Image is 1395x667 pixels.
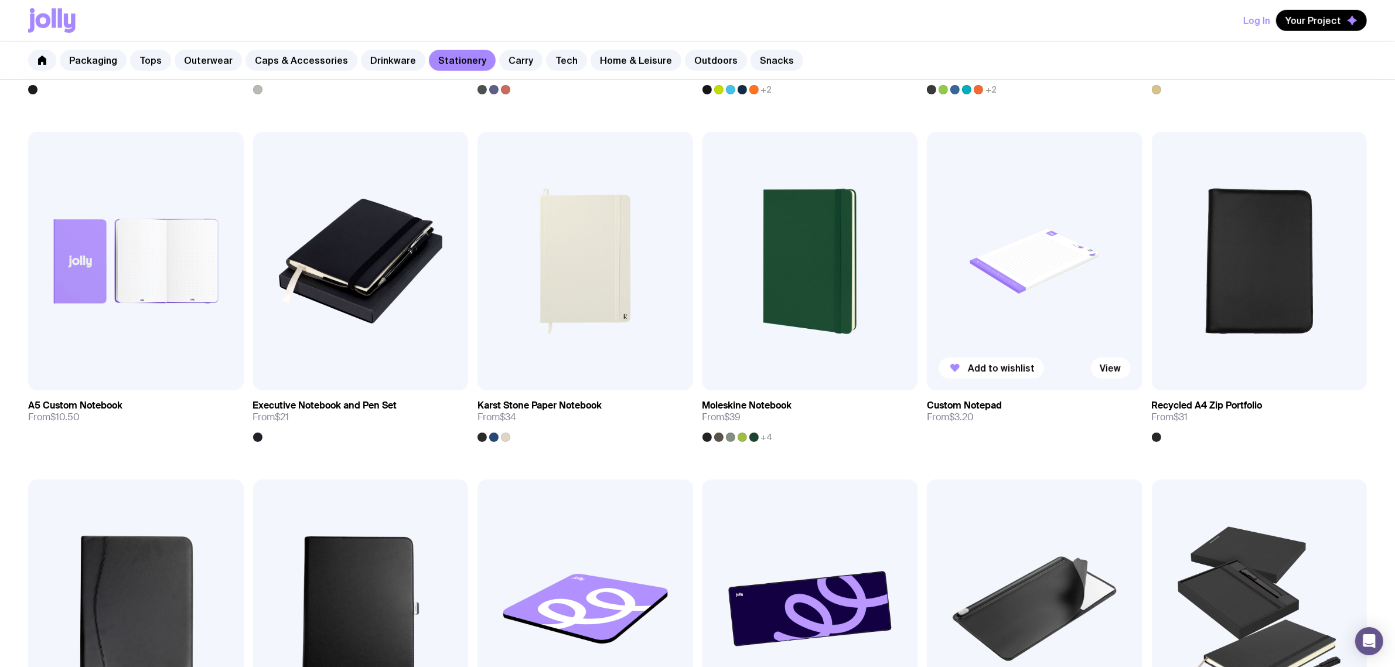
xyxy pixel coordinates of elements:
span: From [253,411,289,423]
a: Packaging [60,50,127,71]
a: Tops [130,50,171,71]
h3: Executive Notebook and Pen Set [253,400,397,411]
a: Drinkware [361,50,425,71]
span: From [1152,411,1188,423]
span: $31 [1174,411,1188,423]
span: From [927,411,974,423]
a: Carry [499,50,543,71]
h3: Moleskine Notebook [702,400,792,411]
span: $3.20 [949,411,974,423]
a: Recycled A4 Zip PortfolioFrom$31 [1152,390,1367,442]
span: From [28,411,80,423]
span: Your Project [1285,15,1341,26]
a: A5 Custom NotebookFrom$10.50 [28,390,244,433]
div: Open Intercom Messenger [1355,627,1383,655]
a: View [1091,358,1131,379]
a: Snacks [751,50,803,71]
a: Home & Leisure [591,50,681,71]
a: Stationery [429,50,496,71]
h3: A5 Custom Notebook [28,400,122,411]
a: Tech [546,50,587,71]
button: Log In [1243,10,1270,31]
a: Executive Notebook and Pen SetFrom$21 [253,390,469,442]
span: +2 [761,85,772,94]
span: $10.50 [50,411,80,423]
span: Add to wishlist [968,362,1035,374]
a: Karst Stone Paper NotebookFrom$34 [477,390,693,442]
span: $21 [275,411,289,423]
h3: Custom Notepad [927,400,1002,411]
button: Your Project [1276,10,1367,31]
h3: Karst Stone Paper Notebook [477,400,602,411]
span: From [477,411,516,423]
h3: Recycled A4 Zip Portfolio [1152,400,1263,411]
span: $34 [500,411,516,423]
span: $39 [725,411,741,423]
a: Outerwear [175,50,242,71]
span: From [702,411,741,423]
a: Outdoors [685,50,747,71]
a: Caps & Accessories [245,50,357,71]
a: Custom NotepadFrom$3.20 [927,390,1142,433]
span: +2 [985,85,997,94]
span: +4 [761,433,773,442]
a: Moleskine NotebookFrom$39+4 [702,390,918,442]
button: Add to wishlist [939,358,1044,379]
